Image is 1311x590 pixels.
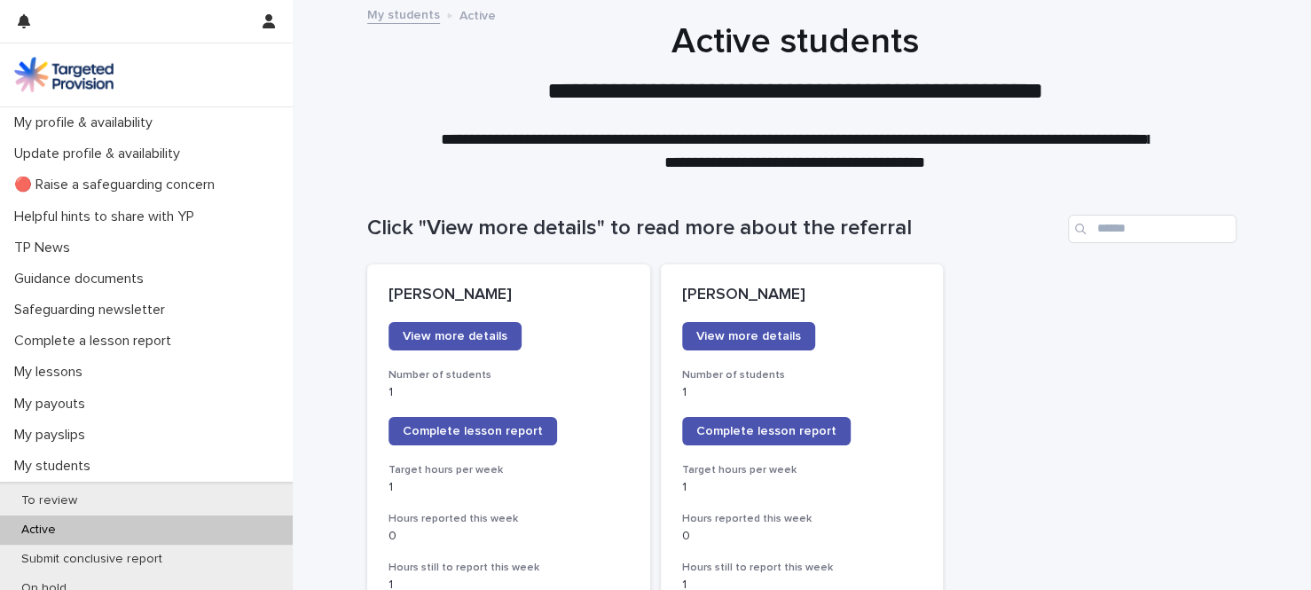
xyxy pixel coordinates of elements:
h1: Active students [360,20,1229,63]
p: 1 [682,480,922,495]
h1: Click "View more details" to read more about the referral [367,216,1061,241]
p: [PERSON_NAME] [389,286,629,305]
p: My lessons [7,364,97,381]
a: My students [367,4,440,24]
p: My payouts [7,396,99,413]
a: Complete lesson report [389,417,557,445]
span: View more details [403,330,507,342]
a: Complete lesson report [682,417,851,445]
h3: Target hours per week [389,463,629,477]
p: 0 [682,529,922,544]
p: Active [7,523,70,538]
p: My profile & availability [7,114,167,131]
img: M5nRWzHhSzIhMunXDL62 [14,57,114,92]
h3: Number of students [682,368,922,382]
h3: Hours still to report this week [682,561,922,575]
h3: Number of students [389,368,629,382]
h3: Hours reported this week [682,512,922,526]
h3: Hours reported this week [389,512,629,526]
p: To review [7,493,91,508]
p: 1 [389,480,629,495]
a: View more details [389,322,522,350]
p: My payslips [7,427,99,444]
a: View more details [682,322,815,350]
p: 🔴 Raise a safeguarding concern [7,177,229,193]
span: View more details [696,330,801,342]
p: Active [459,4,496,24]
p: Submit conclusive report [7,552,177,567]
p: Helpful hints to share with YP [7,208,208,225]
input: Search [1068,215,1236,243]
p: 1 [389,385,629,400]
h3: Hours still to report this week [389,561,629,575]
p: [PERSON_NAME] [682,286,922,305]
p: Complete a lesson report [7,333,185,350]
h3: Target hours per week [682,463,922,477]
span: Complete lesson report [403,425,543,437]
p: Safeguarding newsletter [7,302,179,319]
p: Guidance documents [7,271,158,287]
p: 0 [389,529,629,544]
p: 1 [682,385,922,400]
span: Complete lesson report [696,425,836,437]
p: My students [7,458,105,475]
p: TP News [7,240,84,256]
p: Update profile & availability [7,146,194,162]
